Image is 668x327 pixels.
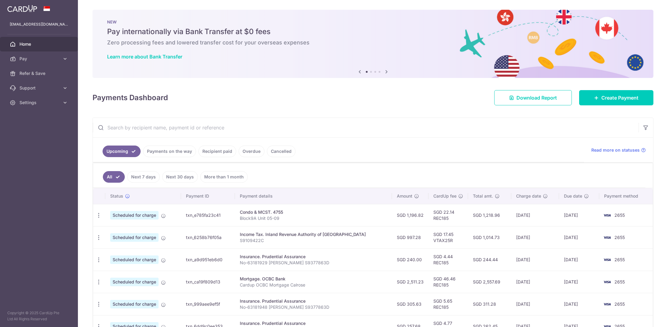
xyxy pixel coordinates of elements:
[511,204,559,226] td: [DATE]
[428,271,468,293] td: SGD 46.46 REC185
[614,235,625,240] span: 2655
[240,282,387,288] p: Cardup OCBC Mortgage Calrose
[614,301,625,307] span: 2655
[511,226,559,248] td: [DATE]
[107,39,639,46] h6: Zero processing fees and lowered transfer cost for your overseas expenses
[511,271,559,293] td: [DATE]
[601,212,613,219] img: Bank Card
[239,146,264,157] a: Overdue
[559,271,599,293] td: [DATE]
[240,298,387,304] div: Insurance. Prudential Assurance
[428,248,468,271] td: SGD 4.44 REC185
[428,204,468,226] td: SGD 22.14 REC185
[110,193,123,199] span: Status
[601,94,638,101] span: Create Payment
[181,226,235,248] td: txn_6258b76f05a
[516,94,557,101] span: Download Report
[235,188,392,204] th: Payment details
[267,146,296,157] a: Cancelled
[428,293,468,315] td: SGD 5.65 REC185
[392,248,428,271] td: SGD 240.00
[181,293,235,315] td: txn_999aee9ef5f
[468,293,511,315] td: SGD 311.28
[181,248,235,271] td: txn_a9d951eb6d0
[392,293,428,315] td: SGD 305.63
[468,248,511,271] td: SGD 244.44
[240,276,387,282] div: Mortgage. OCBC Bank
[614,257,625,262] span: 2655
[200,171,248,183] a: More than 1 month
[110,211,159,220] span: Scheduled for charge
[392,204,428,226] td: SGD 1,196.82
[110,255,159,264] span: Scheduled for charge
[511,248,559,271] td: [DATE]
[19,100,60,106] span: Settings
[143,146,196,157] a: Payments on the way
[93,92,168,103] h4: Payments Dashboard
[162,171,198,183] a: Next 30 days
[601,301,613,308] img: Bank Card
[107,54,182,60] a: Learn more about Bank Transfer
[392,226,428,248] td: SGD 997.28
[614,213,625,218] span: 2655
[591,147,640,153] span: Read more on statuses
[127,171,160,183] a: Next 7 days
[494,90,572,105] a: Download Report
[579,90,653,105] a: Create Payment
[240,304,387,310] p: No-63181948 [PERSON_NAME] S9377863D
[19,56,60,62] span: Pay
[240,254,387,260] div: Insurance. Prudential Assurance
[19,85,60,91] span: Support
[392,271,428,293] td: SGD 2,511.23
[103,146,141,157] a: Upcoming
[240,215,387,221] p: Block9A Unit 05-09
[468,204,511,226] td: SGD 1,218.96
[19,70,60,76] span: Refer & Save
[10,21,68,27] p: [EMAIL_ADDRESS][DOMAIN_NAME]
[601,234,613,241] img: Bank Card
[110,278,159,286] span: Scheduled for charge
[428,226,468,248] td: SGD 17.45 VTAX25R
[240,260,387,266] p: No-63181929 [PERSON_NAME] S9377863D
[240,320,387,326] div: Insurance. Prudential Assurance
[559,226,599,248] td: [DATE]
[181,271,235,293] td: txn_ca19f809d13
[240,231,387,237] div: Income Tax. Inland Revenue Authority of [GEOGRAPHIC_DATA]
[468,271,511,293] td: SGD 2,557.69
[601,278,613,286] img: Bank Card
[629,309,662,324] iframe: Opens a widget where you can find more information
[240,237,387,244] p: S9109422C
[516,193,541,199] span: Charge date
[511,293,559,315] td: [DATE]
[19,41,60,47] span: Home
[198,146,236,157] a: Recipient paid
[559,293,599,315] td: [DATE]
[103,171,125,183] a: All
[473,193,493,199] span: Total amt.
[559,248,599,271] td: [DATE]
[559,204,599,226] td: [DATE]
[181,188,235,204] th: Payment ID
[107,19,639,24] p: NEW
[93,118,638,137] input: Search by recipient name, payment id or reference
[433,193,456,199] span: CardUp fee
[468,226,511,248] td: SGD 1,014.73
[564,193,582,199] span: Due date
[591,147,646,153] a: Read more on statuses
[110,300,159,308] span: Scheduled for charge
[599,188,653,204] th: Payment method
[110,233,159,242] span: Scheduled for charge
[397,193,412,199] span: Amount
[93,10,653,78] img: Bank transfer banner
[7,5,37,12] img: CardUp
[181,204,235,226] td: txn_e785fa23c41
[601,256,613,263] img: Bank Card
[614,279,625,284] span: 2655
[240,209,387,215] div: Condo & MCST. 4755
[107,27,639,37] h5: Pay internationally via Bank Transfer at $0 fees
